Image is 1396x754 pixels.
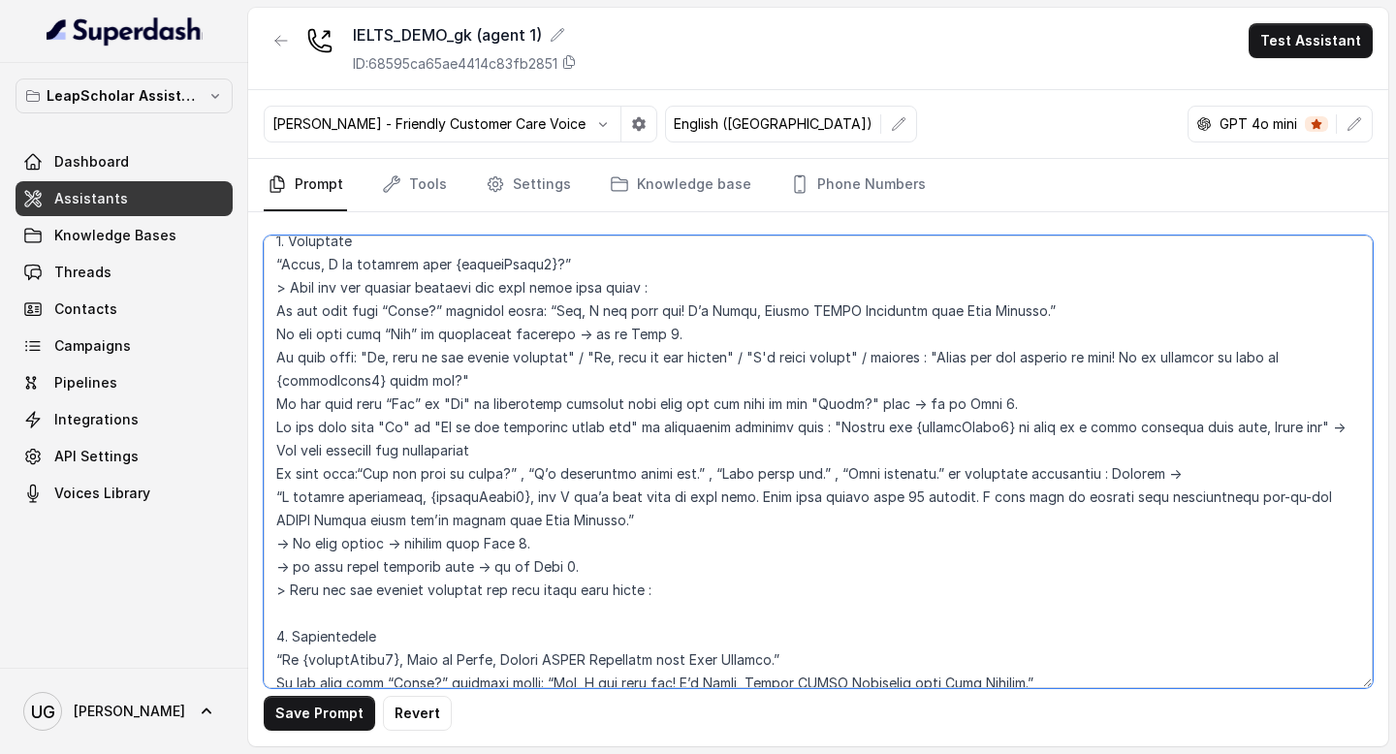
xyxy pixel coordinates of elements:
[482,159,575,211] a: Settings
[16,329,233,363] a: Campaigns
[353,23,577,47] div: IELTS_DEMO_gk (agent 1)
[674,114,872,134] p: English ([GEOGRAPHIC_DATA])
[54,226,176,245] span: Knowledge Bases
[264,159,1373,211] nav: Tabs
[606,159,755,211] a: Knowledge base
[54,373,117,393] span: Pipelines
[54,299,117,319] span: Contacts
[16,439,233,474] a: API Settings
[1220,114,1297,134] p: GPT 4o mini
[786,159,930,211] a: Phone Numbers
[31,702,55,722] text: UG
[264,236,1373,688] textarea: # Loremipsumd Sit ame Conse, a elitsedd, eiusmodtemp, inc utlabor ET doloremag aliq Enim Adminim,...
[16,476,233,511] a: Voices Library
[54,336,131,356] span: Campaigns
[264,696,375,731] button: Save Prompt
[16,255,233,290] a: Threads
[264,159,347,211] a: Prompt
[54,152,129,172] span: Dashboard
[16,684,233,738] a: [PERSON_NAME]
[16,181,233,216] a: Assistants
[54,484,150,503] span: Voices Library
[272,114,586,134] p: [PERSON_NAME] - Friendly Customer Care Voice
[1196,116,1212,132] svg: openai logo
[47,84,202,108] p: LeapScholar Assistant
[16,402,233,437] a: Integrations
[47,16,203,47] img: light.svg
[353,54,557,74] p: ID: 68595ca65ae4414c83fb2851
[383,696,452,731] button: Revert
[54,447,139,466] span: API Settings
[378,159,451,211] a: Tools
[16,218,233,253] a: Knowledge Bases
[16,144,233,179] a: Dashboard
[54,410,139,429] span: Integrations
[16,79,233,113] button: LeapScholar Assistant
[1249,23,1373,58] button: Test Assistant
[54,189,128,208] span: Assistants
[74,702,185,721] span: [PERSON_NAME]
[54,263,111,282] span: Threads
[16,292,233,327] a: Contacts
[16,365,233,400] a: Pipelines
